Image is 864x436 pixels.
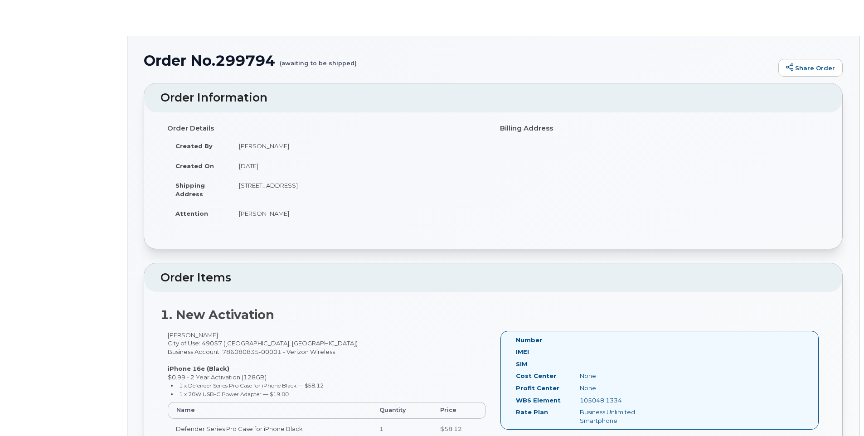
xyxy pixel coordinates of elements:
h2: Order Information [160,92,826,104]
div: None [573,372,663,380]
strong: Shipping Address [175,182,205,198]
strong: Attention [175,210,208,217]
div: 105048.1334 [573,396,663,405]
strong: Created On [175,162,214,170]
label: Profit Center [516,384,559,392]
td: [DATE] [231,156,486,176]
h1: Order No.299794 [144,53,774,68]
h2: Order Items [160,271,826,284]
small: 1 x Defender Series Pro Case for iPhone Black — $58.12 [179,382,324,389]
th: Quantity [371,402,432,418]
th: Name [168,402,371,418]
label: SIM [516,360,527,368]
small: 1 x 20W USB-C Power Adapter — $19.00 [179,391,289,397]
h4: Billing Address [500,125,819,132]
strong: iPhone 16e (Black) [168,365,229,372]
th: Price [432,402,486,418]
td: [PERSON_NAME] [231,136,486,156]
div: None [573,384,663,392]
label: Rate Plan [516,408,548,417]
div: Business Unlimited Smartphone [573,408,663,425]
td: [PERSON_NAME] [231,203,486,223]
h4: Order Details [167,125,486,132]
td: [STREET_ADDRESS] [231,175,486,203]
label: Cost Center [516,372,556,380]
label: Number [516,336,542,344]
strong: Created By [175,142,213,150]
strong: 1. New Activation [160,307,274,322]
label: IMEI [516,348,529,356]
a: Share Order [778,59,843,77]
small: (awaiting to be shipped) [280,53,357,67]
label: WBS Element [516,396,561,405]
